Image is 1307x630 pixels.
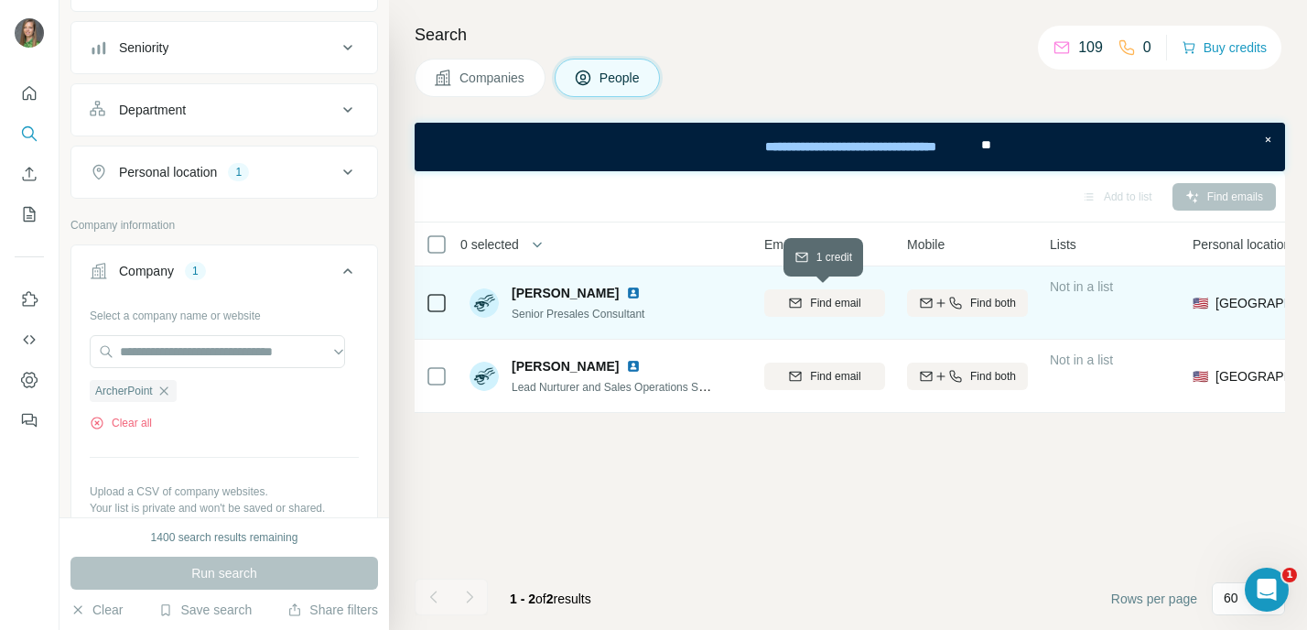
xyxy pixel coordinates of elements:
p: 60 [1224,589,1238,607]
span: ArcherPoint [95,383,153,399]
img: Avatar [470,288,499,318]
span: of [535,592,546,606]
button: Seniority [71,26,377,70]
img: LinkedIn logo [626,286,641,300]
button: Search [15,117,44,150]
button: Find both [907,289,1028,317]
div: 1 [228,164,249,180]
span: Find both [970,368,1016,385]
span: Not in a list [1050,353,1113,367]
p: Your list is private and won't be saved or shared. [90,500,359,516]
img: LinkedIn logo [626,359,641,374]
button: Company1 [71,249,377,300]
p: 109 [1078,37,1103,59]
img: Avatar [15,18,44,48]
span: Not in a list [1050,279,1113,294]
div: 1 [185,263,206,279]
span: Email [764,235,796,254]
span: 2 [546,592,554,606]
button: Feedback [15,404,44,437]
span: Rows per page [1111,590,1197,608]
span: 1 - 2 [510,592,535,606]
button: Find email [764,363,885,390]
button: Personal location1 [71,150,377,194]
span: People [599,69,642,87]
span: 🇺🇸 [1193,367,1208,386]
div: Personal location [119,163,217,181]
div: 1400 search results remaining [151,529,298,546]
div: Seniority [119,38,168,57]
button: Use Surfe on LinkedIn [15,283,44,316]
iframe: Intercom live chat [1245,568,1289,612]
iframe: Banner [415,123,1285,171]
span: Senior Presales Consultant [512,308,644,320]
span: Companies [459,69,526,87]
button: Dashboard [15,364,44,396]
div: Select a company name or website [90,300,359,324]
button: Enrich CSV [15,157,44,190]
span: Lead Nurturer and Sales Operations Specialist [512,379,738,394]
img: Avatar [470,362,499,391]
span: Mobile [907,235,945,254]
div: Company [119,262,174,280]
button: My lists [15,198,44,231]
span: [PERSON_NAME] [512,357,619,375]
span: results [510,592,591,606]
div: Department [119,101,186,119]
button: Find email [764,289,885,317]
span: Personal location [1193,235,1291,254]
button: Department [71,88,377,132]
button: Quick start [15,77,44,110]
span: Lists [1050,235,1076,254]
p: 0 [1143,37,1151,59]
button: Clear [70,601,123,619]
span: 🇺🇸 [1193,294,1208,312]
span: [PERSON_NAME] [512,284,619,302]
span: Find both [970,295,1016,311]
p: Upload a CSV of company websites. [90,483,359,500]
button: Clear all [90,415,152,431]
button: Use Surfe API [15,323,44,356]
button: Share filters [287,601,378,619]
button: Save search [158,601,252,619]
button: Buy credits [1182,35,1267,60]
button: Find both [907,363,1028,390]
span: Find email [810,368,860,385]
span: 1 [1282,568,1297,582]
span: Find email [810,295,860,311]
span: 0 selected [460,235,519,254]
p: Company information [70,217,378,234]
h4: Search [415,22,1285,48]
